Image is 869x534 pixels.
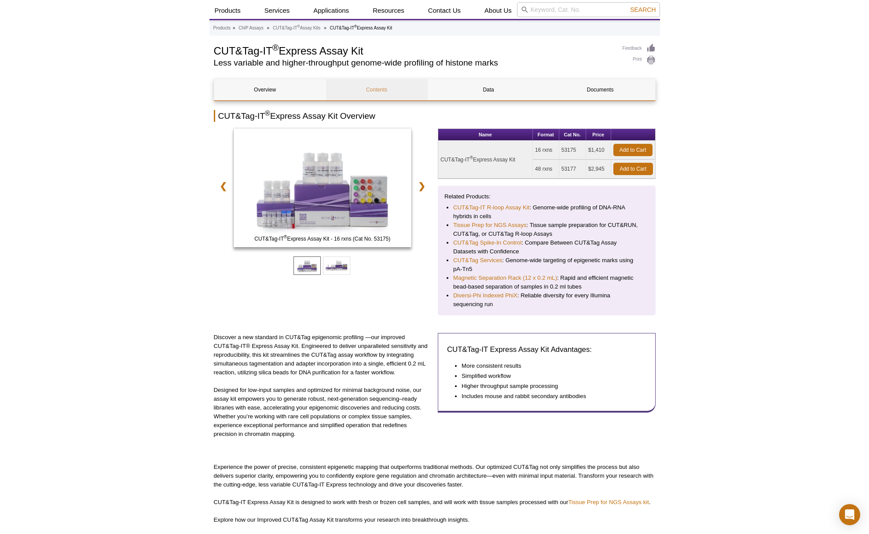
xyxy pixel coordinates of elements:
[533,141,559,160] td: 16 rxns
[447,344,646,355] h3: CUT&Tag-IT Express Assay Kit Advantages:
[324,26,326,30] li: »
[214,176,233,196] a: ❮
[623,55,656,65] a: Print
[470,155,473,160] sup: ®
[326,79,428,100] a: Contents
[267,26,270,30] li: »
[627,6,658,14] button: Search
[453,256,502,265] a: CUT&Tag Services
[453,291,517,300] a: Diversi-Phi Indexed PhiX
[839,504,860,525] div: Open Intercom Messenger
[265,110,270,117] sup: ®
[214,333,432,377] p: Discover a new standard in CUT&Tag epigenomic profiling —our improved CUT&Tag-IT® Express Assay K...
[272,43,279,52] sup: ®
[533,129,559,141] th: Format
[479,2,517,19] a: About Us
[586,160,611,179] td: $2,945
[453,221,640,238] li: : Tissue sample preparation for CUT&RUN, CUT&Tag, or CUT&Tag R-loop Assays
[613,144,653,156] a: Add to Cart
[214,59,614,67] h2: Less variable and higher-throughput genome-wide profiling of histone marks
[462,362,638,370] li: More consistent results
[438,129,533,141] th: Name
[214,463,656,489] p: Experience the power of precise, consistent epigenetic mapping that outperforms traditional metho...
[559,160,586,179] td: 53177
[453,274,557,282] a: Magnetic Separation Rack (12 x 0.2 mL)
[308,2,354,19] a: Applications
[559,141,586,160] td: 53175
[214,110,656,122] h2: CUT&Tag-IT Express Assay Kit Overview
[284,234,287,239] sup: ®
[568,499,649,505] a: Tissue Prep for NGS Assays kit
[453,291,640,309] li: : Reliable diversity for every Illumina sequencing run
[462,372,638,380] li: Simplified workflow
[214,498,656,507] p: CUT&Tag-IT Express Assay Kit is designed to work with fresh or frozen cell samples, and will work...
[354,24,357,29] sup: ®
[412,176,431,196] a: ❯
[517,2,660,17] input: Keyword, Cat. No.
[613,163,653,175] a: Add to Cart
[550,79,651,100] a: Documents
[423,2,466,19] a: Contact Us
[273,24,320,32] a: CUT&Tag-IT®Assay Kits
[297,24,300,29] sup: ®
[559,129,586,141] th: Cat No.
[453,238,521,247] a: CUT&Tag Spike-In Control
[330,26,392,30] li: CUT&Tag-IT Express Assay Kit
[367,2,410,19] a: Resources
[438,141,533,179] td: CUT&Tag-IT Express Assay Kit
[462,382,638,391] li: Higher throughput sample processing
[214,386,432,439] p: Designed for low-input samples and optimized for minimal background noise, our assay kit empowers...
[438,79,539,100] a: Data
[453,274,640,291] li: : Rapid and efficient magnetic bead-based separation of samples in 0.2 ml tubes
[209,2,246,19] a: Products
[462,392,638,401] li: Includes mouse and rabbit secondary antibodies
[444,192,649,201] p: Related Products:
[630,6,656,13] span: Search
[234,128,412,247] img: CUT&Tag-IT Express Assay Kit - 16 rxns
[453,238,640,256] li: : Compare Between CUT&Tag Assay Datasets with Confidence
[238,24,264,32] a: ChIP Assays
[623,44,656,53] a: Feedback
[213,24,231,32] a: Products
[453,203,529,212] a: CUT&Tag-IT R-loop Assay Kit
[533,160,559,179] td: 48 rxns
[235,234,410,243] span: CUT&Tag-IT Express Assay Kit - 16 rxns (Cat No. 53175)
[214,79,316,100] a: Overview
[259,2,295,19] a: Services
[586,129,611,141] th: Price
[453,256,640,274] li: : Genome-wide targeting of epigenetic marks using pA-Tn5
[233,26,235,30] li: »
[214,44,614,57] h1: CUT&Tag-IT Express Assay Kit
[586,141,611,160] td: $1,410
[214,516,656,524] p: Explore how our Improved CUT&Tag Assay Kit transforms your research into breakthrough insights.
[234,128,412,250] a: CUT&Tag-IT Express Assay Kit - 16 rxns
[453,203,640,221] li: : Genome-wide profiling of DNA-RNA hybrids in cells
[453,221,527,230] a: Tissue Prep for NGS Assays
